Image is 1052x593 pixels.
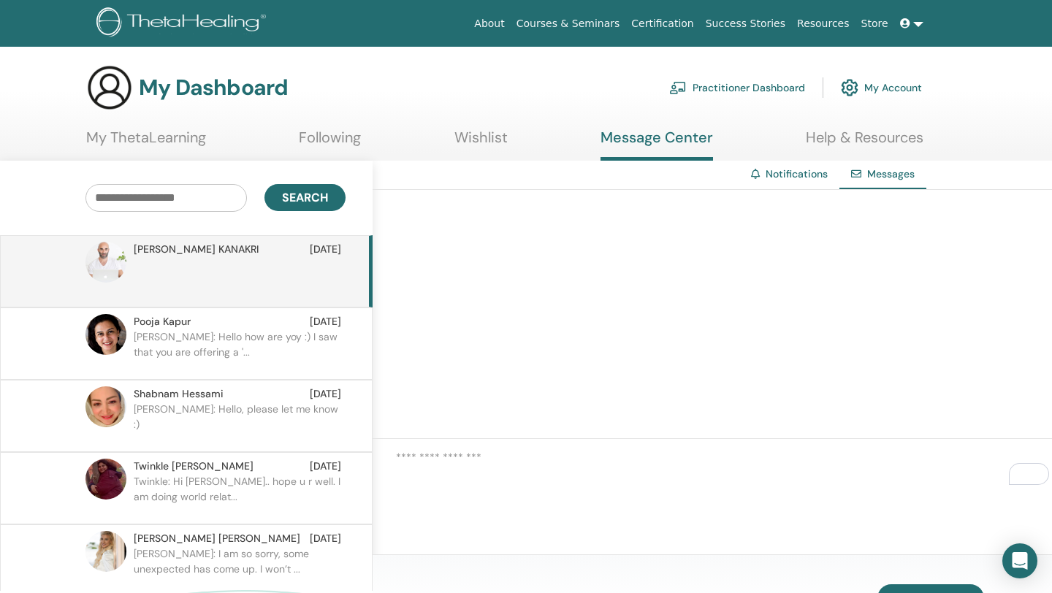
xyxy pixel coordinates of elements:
[310,386,341,402] span: [DATE]
[96,7,271,40] img: logo.png
[134,474,346,518] p: Twinkle: Hi [PERSON_NAME].. hope u r well. I am doing world relat...
[134,386,224,402] span: Shabnam Hessami
[855,10,894,37] a: Store
[468,10,510,37] a: About
[511,10,626,37] a: Courses & Seminars
[841,72,922,104] a: My Account
[1002,543,1037,578] div: Open Intercom Messenger
[700,10,791,37] a: Success Stories
[841,75,858,100] img: cog.svg
[134,329,346,373] p: [PERSON_NAME]: Hello how are yoy :) I saw that you are offering a '...
[669,81,687,94] img: chalkboard-teacher.svg
[85,386,126,427] img: default.jpg
[299,129,361,157] a: Following
[396,449,1052,488] textarea: To enrich screen reader interactions, please activate Accessibility in Grammarly extension settings
[310,242,341,257] span: [DATE]
[86,64,133,111] img: generic-user-icon.jpg
[601,129,713,161] a: Message Center
[85,531,126,572] img: default.jpg
[139,74,288,101] h3: My Dashboard
[282,190,328,205] span: Search
[669,72,805,104] a: Practitioner Dashboard
[134,546,346,590] p: [PERSON_NAME]: I am so sorry, some unexpected has come up. I won’t ...
[85,459,126,500] img: default.jpg
[454,129,508,157] a: Wishlist
[867,167,915,180] span: Messages
[134,531,300,546] span: [PERSON_NAME] [PERSON_NAME]
[806,129,923,157] a: Help & Resources
[310,314,341,329] span: [DATE]
[134,314,191,329] span: Pooja Kapur
[791,10,855,37] a: Resources
[766,167,828,180] a: Notifications
[86,129,206,157] a: My ThetaLearning
[85,314,126,355] img: default.jpg
[85,242,126,283] img: default.jpg
[134,459,254,474] span: Twinkle [PERSON_NAME]
[625,10,699,37] a: Certification
[310,459,341,474] span: [DATE]
[134,242,259,257] span: [PERSON_NAME] KANAKRI
[134,402,346,445] p: [PERSON_NAME]: Hello, please let me know :)
[310,531,341,546] span: [DATE]
[264,184,346,211] button: Search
